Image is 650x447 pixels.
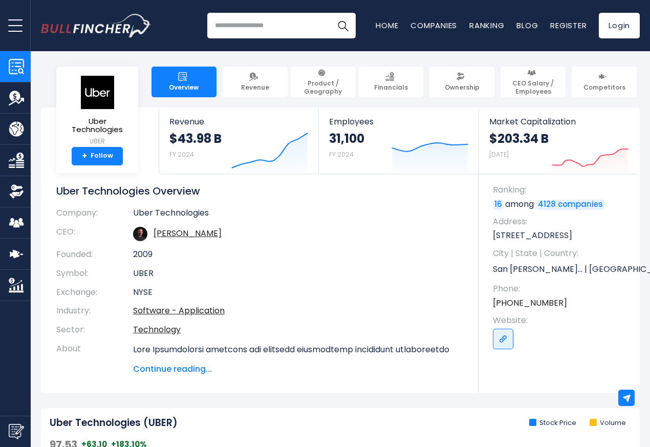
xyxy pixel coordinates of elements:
th: About [56,339,133,375]
img: Bullfincher logo [41,14,151,37]
span: Revenue [169,117,308,126]
span: Ranking: [493,184,630,196]
span: Employees [329,117,468,126]
li: Stock Price [529,419,576,428]
a: Revenue [223,67,288,97]
span: Website: [493,315,630,326]
h1: Uber Technologies Overview [56,184,463,198]
strong: $203.34 B [489,131,549,146]
th: Company: [56,208,133,223]
a: Ownership [429,67,494,97]
p: San [PERSON_NAME]... | [GEOGRAPHIC_DATA] | US [493,262,630,277]
td: 2009 [133,245,463,264]
span: CEO Salary / Employees [505,79,561,95]
a: Register [550,20,587,31]
a: CEO Salary / Employees [501,67,566,97]
img: Ownership [9,184,24,199]
a: Ranking [469,20,504,31]
li: Volume [590,419,626,428]
td: UBER [133,264,463,283]
h2: Uber Technologies (UBER) [50,417,178,430]
a: Product / Geography [291,67,356,97]
a: Revenue $43.98 B FY 2024 [159,108,318,174]
td: NYSE [133,283,463,302]
span: Competitors [583,83,625,92]
p: [STREET_ADDRESS] [493,230,630,241]
small: FY 2024 [329,150,354,159]
a: 4128 companies [536,200,604,210]
a: +Follow [72,147,123,165]
th: Industry: [56,302,133,321]
a: Uber Technologies UBER [64,75,131,147]
span: Continue reading... [133,363,463,375]
a: Overview [151,67,216,97]
a: Go to homepage [41,14,151,37]
a: Go to link [493,329,513,349]
a: Login [599,13,640,38]
span: Revenue [241,83,269,92]
span: Address: [493,216,630,227]
span: Uber Technologies [64,117,130,134]
th: Sector: [56,321,133,339]
span: Financials [374,83,408,92]
strong: $43.98 B [169,131,222,146]
th: Symbol: [56,264,133,283]
a: ceo [154,227,222,239]
a: Blog [516,20,538,31]
a: Companies [410,20,457,31]
strong: 31,100 [329,131,364,146]
span: Product / Geography [295,79,351,95]
td: Uber Technologies [133,208,463,223]
a: Financials [359,67,424,97]
small: UBER [64,137,130,146]
th: CEO: [56,223,133,245]
span: Phone: [493,283,630,294]
span: City | State | Country: [493,248,630,259]
small: FY 2024 [169,150,194,159]
th: Exchange: [56,283,133,302]
span: Ownership [445,83,480,92]
strong: + [82,152,87,161]
small: [DATE] [489,150,509,159]
span: Market Capitalization [489,117,629,126]
a: Competitors [572,67,637,97]
th: Founded: [56,245,133,264]
a: Employees 31,100 FY 2024 [319,108,478,174]
img: dara-khosrowshahi.jpg [133,227,147,241]
a: 16 [493,200,504,210]
a: [PHONE_NUMBER] [493,297,567,309]
a: Market Capitalization $203.34 B [DATE] [479,108,639,174]
span: Overview [169,83,199,92]
p: among [493,199,630,210]
a: Home [376,20,398,31]
button: Search [330,13,356,38]
a: Technology [133,324,181,335]
a: Software - Application [133,305,225,316]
